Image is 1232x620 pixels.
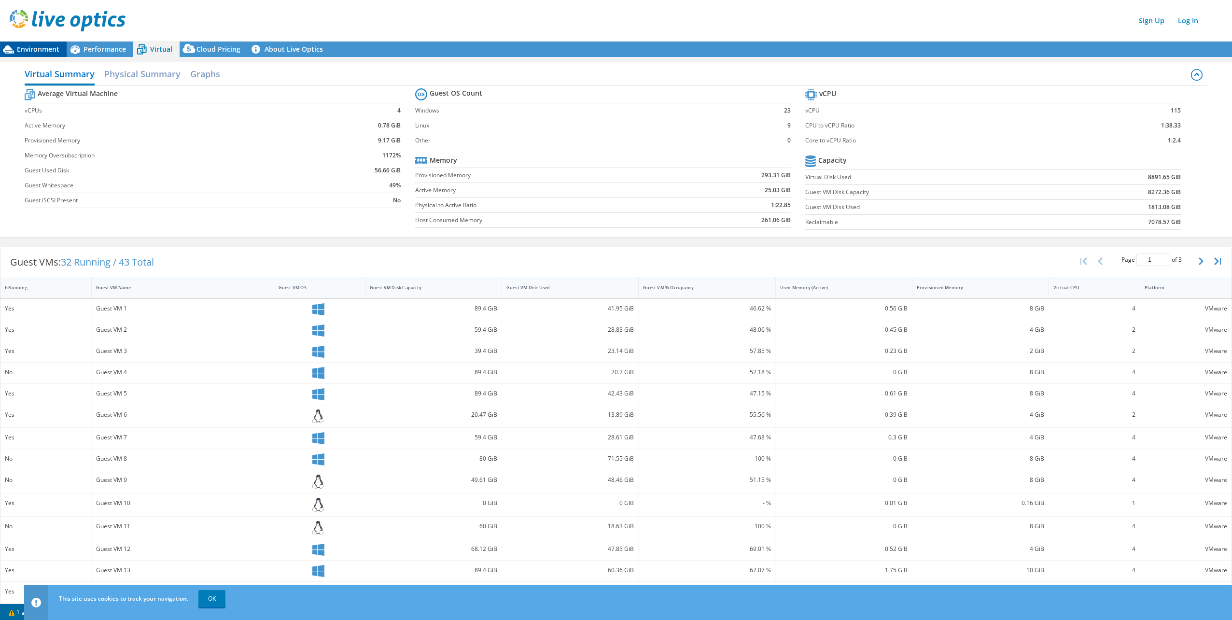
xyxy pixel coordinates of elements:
[370,544,497,554] div: 68.12 GiB
[5,303,87,314] div: Yes
[805,106,1082,115] label: vCPU
[506,284,622,291] div: Guest VM Disk Used
[917,303,1044,314] div: 8 GiB
[25,121,319,130] label: Active Memory
[643,409,770,420] div: 55.56 %
[780,367,908,378] div: 0 GiB
[643,388,770,399] div: 47.15 %
[279,284,349,291] div: Guest VM OS
[370,284,486,291] div: Guest VM Disk Capacity
[96,284,258,291] div: Guest VM Name
[805,217,1059,227] label: Reclaimable
[819,89,836,99] b: vCPU
[397,106,401,115] b: 4
[818,155,847,165] b: Capacity
[96,303,269,314] div: Guest VM 1
[506,544,634,554] div: 47.85 GiB
[780,453,908,464] div: 0 GiB
[506,498,634,508] div: 0 GiB
[1053,409,1135,420] div: 2
[1148,187,1181,197] b: 8272.36 GiB
[96,324,269,335] div: Guest VM 2
[780,324,908,335] div: 0.45 GiB
[765,185,791,195] b: 25.03 GiB
[415,185,682,195] label: Active Memory
[96,346,269,356] div: Guest VM 3
[1168,136,1181,145] b: 1:2.4
[415,170,682,180] label: Provisioned Memory
[378,121,401,130] b: 0.78 GiB
[780,409,908,420] div: 0.39 GiB
[370,475,497,485] div: 49.61 GiB
[643,565,770,576] div: 67.07 %
[780,303,908,314] div: 0.56 GiB
[1053,498,1135,508] div: 1
[1121,254,1182,266] span: Page of
[805,187,1059,197] label: Guest VM Disk Capacity
[415,200,682,210] label: Physical to Active Ratio
[38,89,118,99] b: Average Virtual Machine
[5,367,87,378] div: No
[1053,388,1135,399] div: 4
[370,453,497,464] div: 80 GiB
[761,215,791,225] b: 261.06 GiB
[104,64,181,84] h2: Physical Summary
[96,367,269,378] div: Guest VM 4
[787,121,791,130] b: 9
[780,346,908,356] div: 0.23 GiB
[196,44,240,54] span: Cloud Pricing
[430,155,457,165] b: Memory
[787,136,791,145] b: 0
[771,200,791,210] b: 1:22.85
[382,151,401,160] b: 1172%
[5,521,87,532] div: No
[25,151,319,160] label: Memory Oversubscription
[643,324,770,335] div: 48.06 %
[1145,498,1227,508] div: VMware
[1145,521,1227,532] div: VMware
[393,196,401,205] b: No
[1145,303,1227,314] div: VMware
[61,255,154,268] span: 32 Running / 43 Total
[430,88,482,98] b: Guest OS Count
[370,409,497,420] div: 20.47 GiB
[1148,172,1181,182] b: 8891.65 GiB
[370,367,497,378] div: 89.4 GiB
[375,166,401,175] b: 56.66 GiB
[1053,432,1135,443] div: 4
[1053,544,1135,554] div: 4
[506,432,634,443] div: 28.61 GiB
[506,453,634,464] div: 71.55 GiB
[150,44,172,54] span: Virtual
[1053,346,1135,356] div: 2
[780,544,908,554] div: 0.52 GiB
[1161,121,1181,130] b: 1:38.33
[506,565,634,576] div: 60.36 GiB
[190,64,220,84] h2: Graphs
[1145,367,1227,378] div: VMware
[1171,106,1181,115] b: 115
[917,324,1044,335] div: 4 GiB
[96,521,269,532] div: Guest VM 11
[5,346,87,356] div: Yes
[370,303,497,314] div: 89.4 GiB
[506,303,634,314] div: 41.95 GiB
[25,166,319,175] label: Guest Used Disk
[1145,284,1216,291] div: Platform
[917,498,1044,508] div: 0.16 GiB
[1148,217,1181,227] b: 7078.57 GiB
[643,453,770,464] div: 100 %
[1053,367,1135,378] div: 4
[84,44,126,54] span: Performance
[780,432,908,443] div: 0.3 GiB
[917,346,1044,356] div: 2 GiB
[506,409,634,420] div: 13.89 GiB
[25,64,95,85] h2: Virtual Summary
[370,498,497,508] div: 0 GiB
[506,388,634,399] div: 42.43 GiB
[25,106,319,115] label: vCPUs
[5,409,87,420] div: Yes
[780,521,908,532] div: 0 GiB
[5,284,75,291] div: IsRunning
[1145,565,1227,576] div: VMware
